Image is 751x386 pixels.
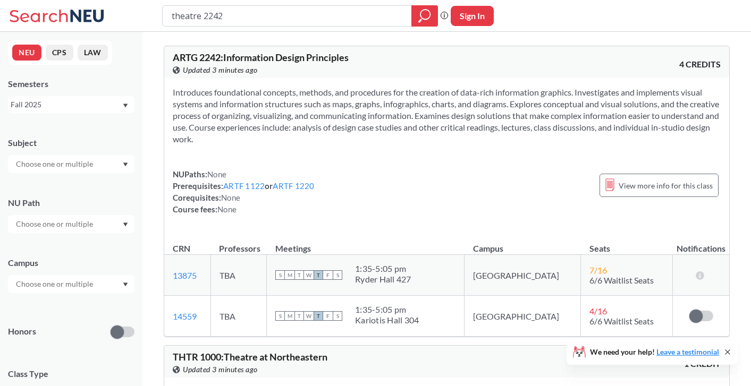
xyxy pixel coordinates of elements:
[8,215,134,233] div: Dropdown arrow
[619,179,713,192] span: View more info for this class
[589,316,654,326] span: 6/6 Waitlist Seats
[173,351,327,363] span: THTR 1000 : Theatre at Northeastern
[589,306,607,316] span: 4 / 16
[323,311,333,321] span: F
[294,311,304,321] span: T
[8,96,134,113] div: Fall 2025Dropdown arrow
[210,296,267,337] td: TBA
[8,325,36,338] p: Honors
[285,311,294,321] span: M
[294,270,304,280] span: T
[78,45,108,61] button: LAW
[323,270,333,280] span: F
[355,274,411,285] div: Ryder Hall 427
[314,270,323,280] span: T
[173,311,197,321] a: 14559
[123,222,128,227] svg: Dropdown arrow
[210,232,267,255] th: Professors
[275,311,285,321] span: S
[207,169,226,179] span: None
[123,104,128,108] svg: Dropdown arrow
[589,275,654,285] span: 6/6 Waitlist Seats
[171,7,404,25] input: Class, professor, course number, "phrase"
[465,232,581,255] th: Campus
[673,232,729,255] th: Notifications
[656,347,719,356] a: Leave a testimonial
[355,304,419,315] div: 1:35 - 5:05 pm
[679,58,721,70] span: 4 CREDITS
[8,155,134,173] div: Dropdown arrow
[8,197,134,209] div: NU Path
[314,311,323,321] span: T
[273,181,314,191] a: ARTF 1220
[223,181,265,191] a: ARTF 1122
[8,257,134,269] div: Campus
[465,296,581,337] td: [GEOGRAPHIC_DATA]
[451,6,494,26] button: Sign In
[173,52,349,63] span: ARTG 2242 : Information Design Principles
[418,8,431,23] svg: magnifying glass
[333,311,342,321] span: S
[355,263,411,274] div: 1:35 - 5:05 pm
[11,218,100,230] input: Choose one or multiple
[210,255,267,296] td: TBA
[217,204,237,214] span: None
[590,348,719,356] span: We need your help!
[123,282,128,287] svg: Dropdown arrow
[173,270,197,280] a: 13875
[12,45,41,61] button: NEU
[304,311,314,321] span: W
[173,168,315,215] div: NUPaths: Prerequisites: or Corequisites: Course fees:
[8,368,134,380] span: Class Type
[8,137,134,149] div: Subject
[267,232,465,255] th: Meetings
[173,243,190,254] div: CRN
[8,275,134,293] div: Dropdown arrow
[11,278,100,290] input: Choose one or multiple
[11,158,100,170] input: Choose one or multiple
[285,270,294,280] span: M
[11,99,122,110] div: Fall 2025
[465,255,581,296] td: [GEOGRAPHIC_DATA]
[183,64,258,76] span: Updated 3 minutes ago
[173,87,721,145] section: Introduces foundational concepts, methods, and procedures for the creation of data-rich informati...
[589,265,607,275] span: 7 / 16
[333,270,342,280] span: S
[275,270,285,280] span: S
[46,45,73,61] button: CPS
[123,162,128,167] svg: Dropdown arrow
[221,193,240,202] span: None
[411,5,438,27] div: magnifying glass
[8,78,134,90] div: Semesters
[581,232,673,255] th: Seats
[183,364,258,375] span: Updated 3 minutes ago
[355,315,419,325] div: Kariotis Hall 304
[304,270,314,280] span: W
